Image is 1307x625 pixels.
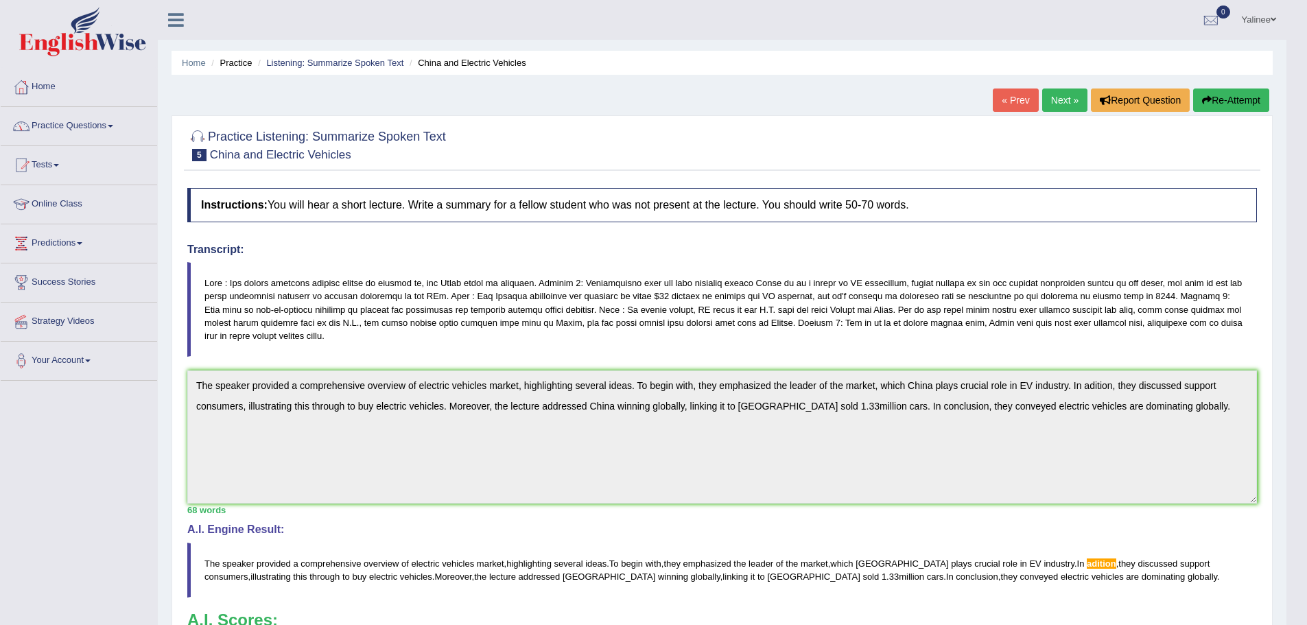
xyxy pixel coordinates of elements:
[208,56,252,69] li: Practice
[222,558,254,569] span: speaker
[554,558,583,569] span: several
[187,188,1257,222] h4: You will hear a short lecture. Write a summary for a fellow student who was not present at the le...
[956,571,998,582] span: conclusion
[786,558,798,569] span: the
[1061,571,1089,582] span: electric
[1020,571,1059,582] span: conveyed
[927,571,944,582] span: cars
[489,571,516,582] span: lecture
[1,107,157,141] a: Practice Questions
[733,558,746,569] span: the
[882,571,886,582] span: 1
[187,262,1257,357] blockquote: Lore : Ips dolors ametcons adipisc elitse do eiusmod te, inc Utlab etdol ma aliquaen. Adminim 2: ...
[862,571,879,582] span: sold
[1087,558,1116,569] span: Possible spelling mistake found. (did you mean: addition)
[767,571,860,582] span: [GEOGRAPHIC_DATA]
[801,558,828,569] span: market
[364,558,399,569] span: overview
[663,558,681,569] span: they
[204,571,248,582] span: consumers
[563,571,655,582] span: [GEOGRAPHIC_DATA]
[749,558,773,569] span: leader
[1077,558,1085,569] span: In
[1,263,157,298] a: Success Stories
[201,199,268,211] b: Instructions:
[442,558,474,569] span: vehicles
[1,185,157,220] a: Online Class
[683,558,731,569] span: emphasized
[1,146,157,180] a: Tests
[691,571,720,582] span: globally
[1193,89,1269,112] button: Re-Attempt
[1142,571,1186,582] span: dominating
[856,558,948,569] span: [GEOGRAPHIC_DATA]
[1118,558,1135,569] span: they
[1029,558,1041,569] span: EV
[400,571,432,582] span: vehicles
[342,571,350,582] span: to
[204,558,220,569] span: The
[477,558,504,569] span: market
[776,558,784,569] span: of
[257,558,291,569] span: provided
[250,571,291,582] span: illustrating
[1,342,157,376] a: Your Account
[751,571,755,582] span: it
[301,558,361,569] span: comprehensive
[369,571,397,582] span: electric
[1091,89,1190,112] button: Report Question
[406,56,526,69] li: China and Electric Vehicles
[1044,558,1074,569] span: industry
[506,558,552,569] span: highlighting
[1,303,157,337] a: Strategy Videos
[309,571,340,582] span: through
[1002,558,1017,569] span: role
[974,558,1000,569] span: crucial
[210,148,351,161] small: China and Electric Vehicles
[182,58,206,68] a: Home
[401,558,409,569] span: of
[951,558,972,569] span: plays
[1,68,157,102] a: Home
[621,558,643,569] span: begin
[830,558,853,569] span: which
[1138,558,1177,569] span: discussed
[266,58,403,68] a: Listening: Summarize Spoken Text
[411,558,439,569] span: electric
[585,558,607,569] span: ideas
[722,571,748,582] span: linking
[187,244,1257,256] h4: Transcript:
[519,571,561,582] span: addressed
[1126,571,1139,582] span: are
[187,523,1257,536] h4: A.I. Engine Result:
[1,224,157,259] a: Predictions
[1092,571,1124,582] span: vehicles
[192,149,207,161] span: 5
[434,571,471,582] span: Moreover
[187,543,1257,598] blockquote: , . , , . , , . , , . . , .
[293,558,298,569] span: a
[946,571,954,582] span: In
[1216,5,1230,19] span: 0
[352,571,366,582] span: buy
[1020,558,1027,569] span: in
[1188,571,1217,582] span: globally
[993,89,1038,112] a: « Prev
[1180,558,1210,569] span: support
[646,558,661,569] span: with
[1042,89,1087,112] a: Next »
[293,571,307,582] span: this
[187,504,1257,517] div: 68 words
[1000,571,1017,582] span: they
[889,571,924,582] span: 33million
[187,127,446,161] h2: Practice Listening: Summarize Spoken Text
[757,571,765,582] span: to
[658,571,688,582] span: winning
[609,558,619,569] span: To
[474,571,486,582] span: the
